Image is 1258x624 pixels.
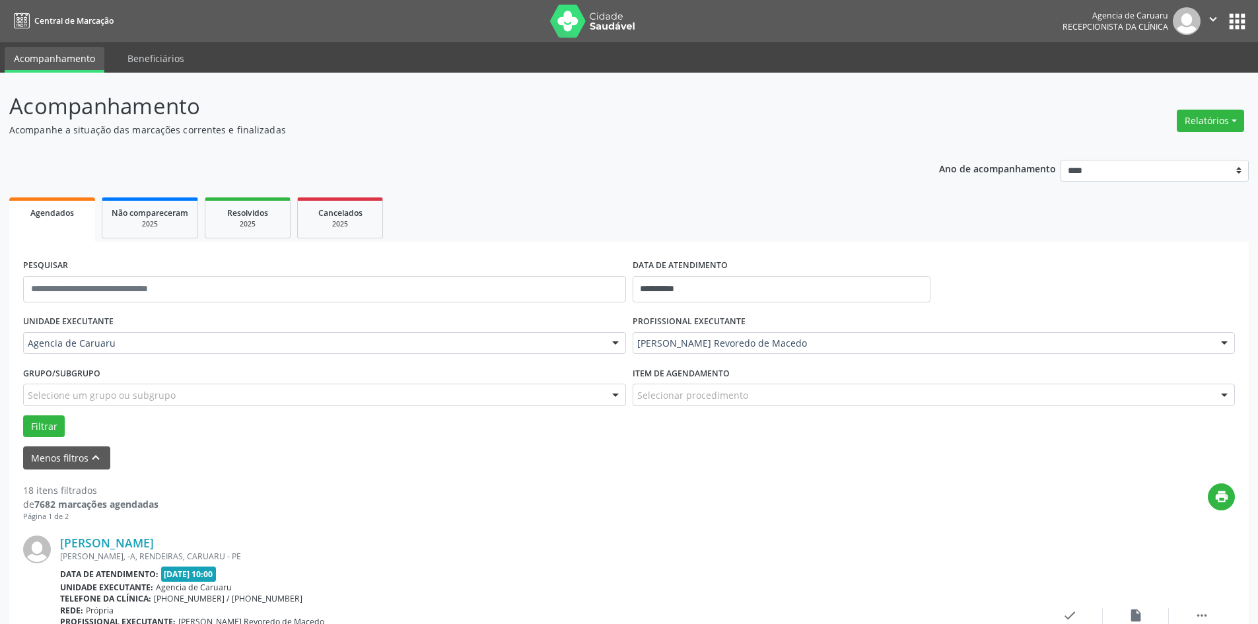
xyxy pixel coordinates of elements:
label: UNIDADE EXECUTANTE [23,312,114,332]
a: Beneficiários [118,47,193,70]
div: 2025 [215,219,281,229]
a: [PERSON_NAME] [60,536,154,550]
span: Cancelados [318,207,363,219]
span: Selecione um grupo ou subgrupo [28,388,176,402]
span: Central de Marcação [34,15,114,26]
a: Acompanhamento [5,47,104,73]
b: Data de atendimento: [60,569,158,580]
span: [PERSON_NAME] Revoredo de Macedo [637,337,1208,350]
p: Ano de acompanhamento [939,160,1056,176]
div: de [23,497,158,511]
p: Acompanhe a situação das marcações correntes e finalizadas [9,123,877,137]
p: Acompanhamento [9,90,877,123]
img: img [1173,7,1201,35]
b: Telefone da clínica: [60,593,151,604]
b: Rede: [60,605,83,616]
span: [PHONE_NUMBER] / [PHONE_NUMBER] [154,593,302,604]
div: 18 itens filtrados [23,483,158,497]
i:  [1195,608,1209,623]
i: check [1063,608,1077,623]
span: [DATE] 10:00 [161,567,217,582]
span: Própria [86,605,114,616]
label: Item de agendamento [633,363,730,384]
img: img [23,536,51,563]
span: Selecionar procedimento [637,388,748,402]
button: apps [1226,10,1249,33]
div: [PERSON_NAME], -A, RENDEIRAS, CARUARU - PE [60,551,1037,562]
span: Agencia de Caruaru [28,337,599,350]
a: Central de Marcação [9,10,114,32]
button: Menos filtroskeyboard_arrow_up [23,446,110,469]
button: print [1208,483,1235,510]
label: DATA DE ATENDIMENTO [633,256,728,276]
label: PROFISSIONAL EXECUTANTE [633,312,746,332]
span: Agencia de Caruaru [156,582,232,593]
span: Recepcionista da clínica [1063,21,1168,32]
div: Página 1 de 2 [23,511,158,522]
div: 2025 [112,219,188,229]
strong: 7682 marcações agendadas [34,498,158,510]
label: PESQUISAR [23,256,68,276]
label: Grupo/Subgrupo [23,363,100,384]
button: Filtrar [23,415,65,438]
i: print [1214,489,1229,504]
i: keyboard_arrow_up [88,450,103,465]
span: Agendados [30,207,74,219]
button: Relatórios [1177,110,1244,132]
button:  [1201,7,1226,35]
b: Unidade executante: [60,582,153,593]
i:  [1206,12,1220,26]
span: Não compareceram [112,207,188,219]
div: 2025 [307,219,373,229]
i: insert_drive_file [1129,608,1143,623]
span: Resolvidos [227,207,268,219]
div: Agencia de Caruaru [1063,10,1168,21]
